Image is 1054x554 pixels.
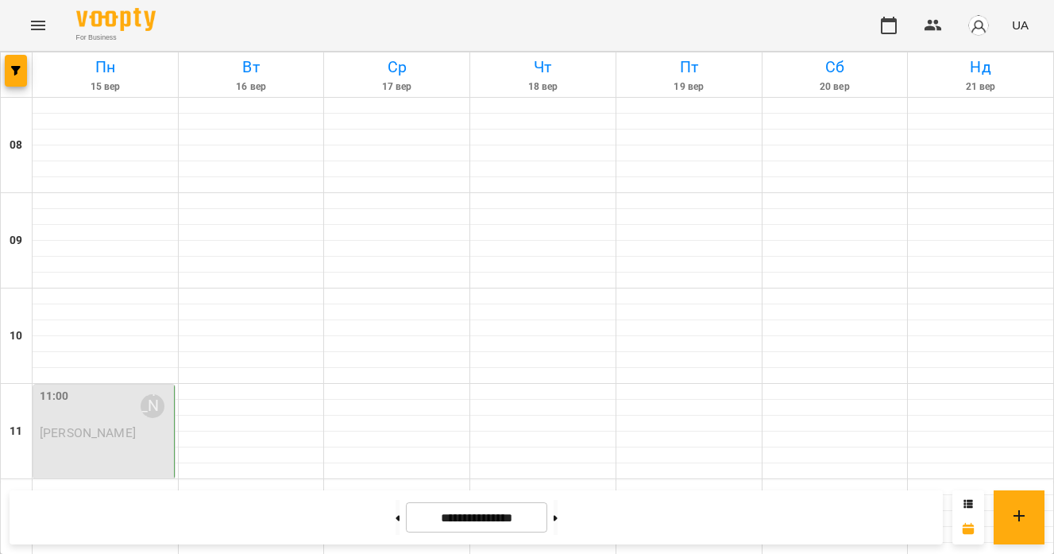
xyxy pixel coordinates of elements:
[619,55,759,79] h6: Пт
[326,79,467,95] h6: 17 вер
[473,79,613,95] h6: 18 вер
[181,79,322,95] h6: 16 вер
[765,55,905,79] h6: Сб
[967,14,990,37] img: avatar_s.png
[765,79,905,95] h6: 20 вер
[76,8,156,31] img: Voopty Logo
[473,55,613,79] h6: Чт
[10,137,22,154] h6: 08
[35,55,176,79] h6: Пн
[35,79,176,95] h6: 15 вер
[619,79,759,95] h6: 19 вер
[19,6,57,45] button: Menu
[1012,17,1029,33] span: UA
[40,425,136,440] span: [PERSON_NAME]
[1006,10,1035,40] button: UA
[10,327,22,345] h6: 10
[10,232,22,250] h6: 09
[181,55,322,79] h6: Вт
[326,55,467,79] h6: Ср
[910,55,1051,79] h6: Нд
[10,423,22,440] h6: 11
[40,388,69,405] label: 11:00
[910,79,1051,95] h6: 21 вер
[141,394,164,418] div: Гасанова Мар’ям Ровшанівна
[76,33,156,43] span: For Business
